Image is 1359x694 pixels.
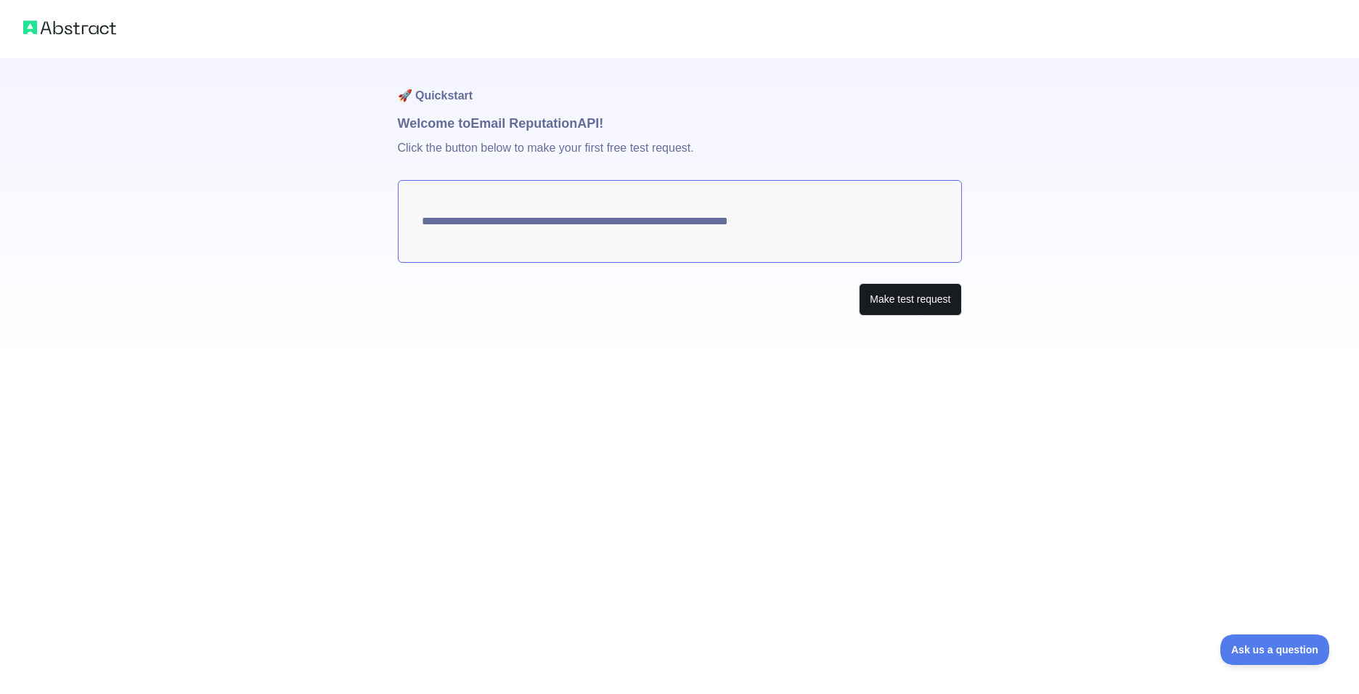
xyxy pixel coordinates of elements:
[398,113,962,134] h1: Welcome to Email Reputation API!
[1220,634,1330,665] iframe: Toggle Customer Support
[398,134,962,180] p: Click the button below to make your first free test request.
[859,283,961,316] button: Make test request
[23,17,116,38] img: Abstract logo
[398,58,962,113] h1: 🚀 Quickstart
